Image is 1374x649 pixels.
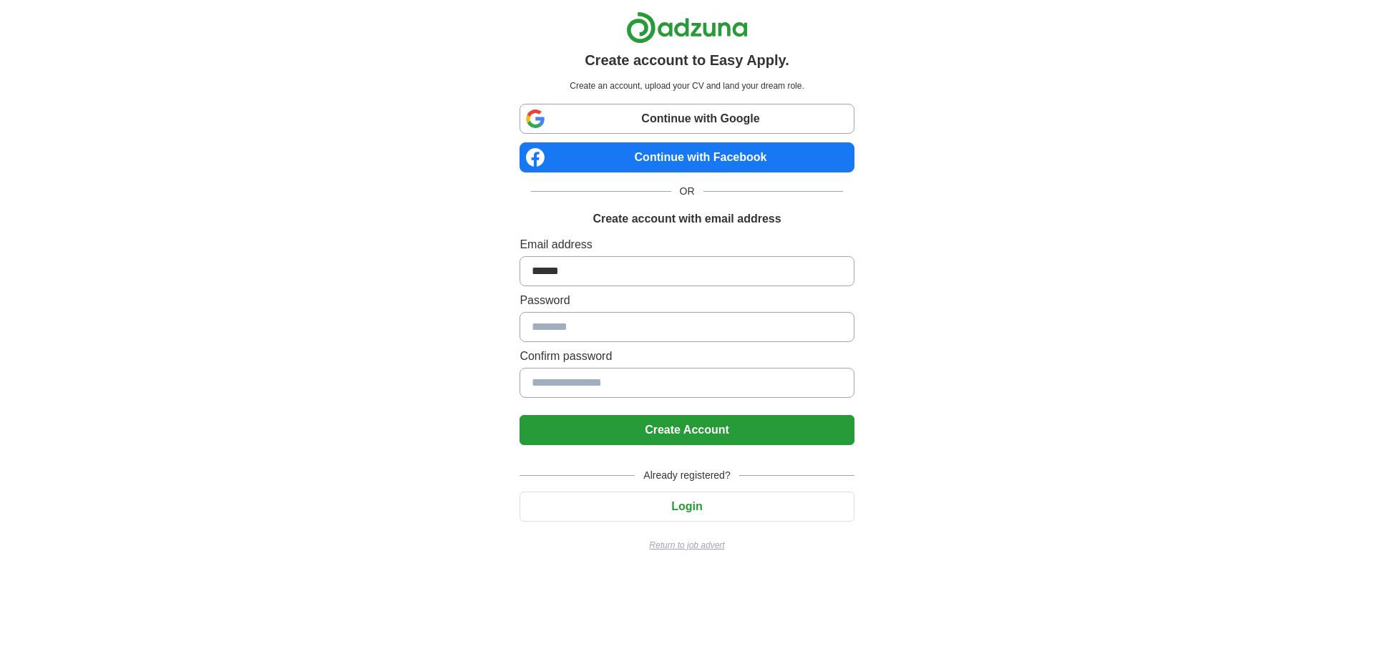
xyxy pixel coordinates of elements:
img: Adzuna logo [626,11,748,44]
button: Create Account [520,415,854,445]
span: Already registered? [635,468,739,483]
span: OR [671,184,703,199]
label: Confirm password [520,348,854,365]
a: Continue with Google [520,104,854,134]
h1: Create account with email address [593,210,781,228]
a: Login [520,500,854,512]
h1: Create account to Easy Apply. [585,49,789,71]
label: Password [520,292,854,309]
button: Login [520,492,854,522]
a: Continue with Facebook [520,142,854,172]
a: Return to job advert [520,539,854,552]
p: Create an account, upload your CV and land your dream role. [522,79,851,92]
label: Email address [520,236,854,253]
